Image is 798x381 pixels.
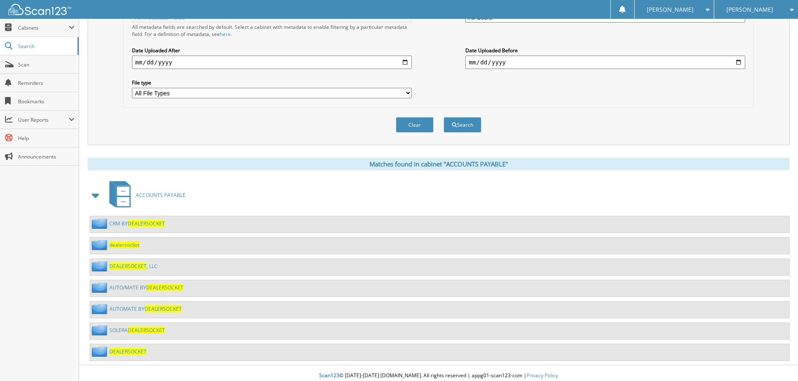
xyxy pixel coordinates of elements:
span: DEALERSOCKET [109,263,147,270]
img: scan123-logo-white.svg [8,4,71,15]
input: start [132,56,412,69]
span: DEALERSOCKET [128,220,165,227]
a: ACCOUNTS PAYABLE [104,179,186,212]
span: DEALERSOCKET [128,327,165,334]
img: folder2.png [92,304,109,314]
a: DEALERSOCKET [109,348,147,355]
button: Search [444,117,481,133]
span: DEALERSOCKET [146,284,183,291]
a: here [220,31,231,38]
img: folder2.png [92,261,109,271]
label: Date Uploaded After [132,47,412,54]
button: Clear [396,117,434,133]
a: Privacy Policy [527,372,558,379]
span: Scan123 [319,372,339,379]
span: User Reports [18,116,69,123]
img: folder2.png [92,346,109,357]
span: Bookmarks [18,98,75,105]
span: [PERSON_NAME] [647,7,694,12]
span: Scan [18,61,75,68]
span: Help [18,135,75,142]
img: folder2.png [92,218,109,229]
iframe: Chat Widget [756,341,798,381]
span: Search [18,43,73,50]
img: folder2.png [92,240,109,250]
img: folder2.png [92,325,109,335]
a: AUTO/MATE BYDEALERSOCKET [109,284,183,291]
input: end [465,56,745,69]
div: Matches found in cabinet "ACCOUNTS PAYABLE" [88,158,790,170]
a: dealersocket [109,241,139,248]
span: Cabinets [18,24,69,31]
a: AUTOMATE BYDEALERSOCKET [109,305,182,312]
span: [PERSON_NAME] [726,7,773,12]
span: Announcements [18,153,75,160]
a: SOLERADEALERSOCKET [109,327,165,334]
span: ACCOUNTS PAYABLE [136,192,186,199]
img: folder2.png [92,282,109,293]
span: DEALERSOCKET [145,305,182,312]
div: All metadata fields are searched by default. Select a cabinet with metadata to enable filtering b... [132,23,412,38]
a: CRM BYDEALERSOCKET [109,220,165,227]
label: File type [132,79,412,86]
label: Date Uploaded Before [465,47,745,54]
a: DEALERSOCKET, LLC [109,263,158,270]
span: Reminders [18,79,75,87]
